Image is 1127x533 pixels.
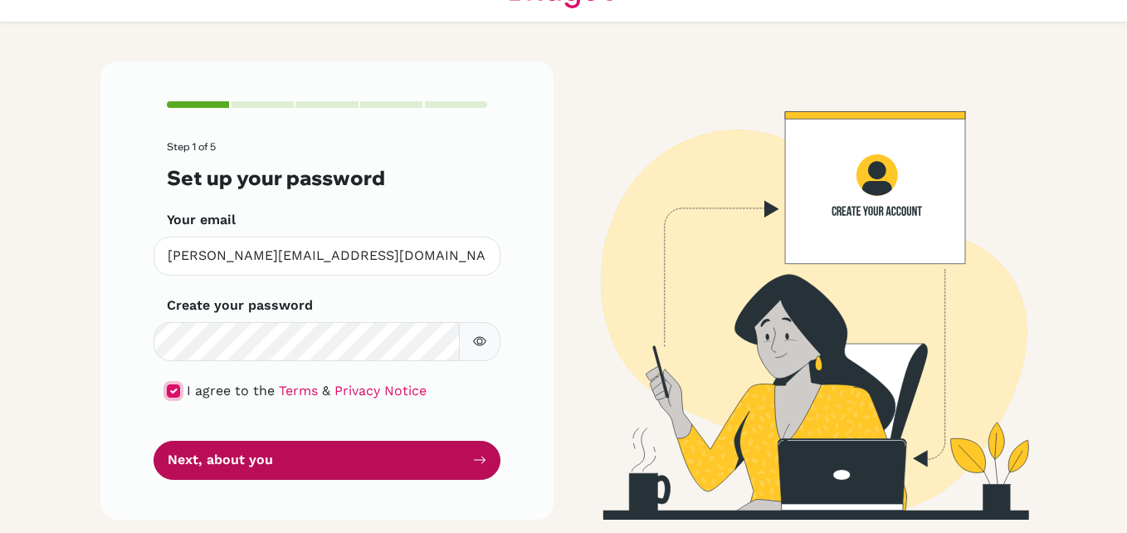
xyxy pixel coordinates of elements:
[322,383,330,399] span: &
[154,237,500,276] input: Insert your email*
[167,140,216,153] span: Step 1 of 5
[167,210,236,230] label: Your email
[167,166,487,190] h3: Set up your password
[279,383,318,399] a: Terms
[154,441,500,480] button: Next, about you
[167,296,313,315] label: Create your password
[187,383,275,399] span: I agree to the
[334,383,427,399] a: Privacy Notice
